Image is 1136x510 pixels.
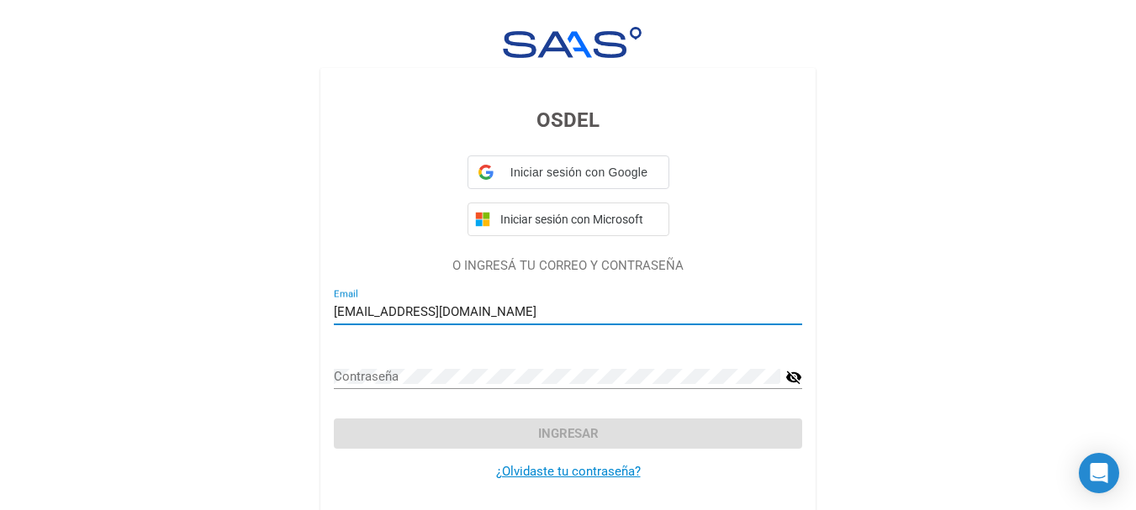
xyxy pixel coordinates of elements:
[1079,453,1119,493] div: Open Intercom Messenger
[468,202,669,236] button: Iniciar sesión con Microsoft
[500,164,658,181] span: Iniciar sesión con Google
[334,418,802,449] button: Ingresar
[334,105,802,135] h3: OSDEL
[334,256,802,276] p: O INGRESÁ TU CORREO Y CONTRASEÑA
[538,426,599,441] span: Ingresar
[496,464,641,479] a: ¿Olvidaste tu contraseña?
[497,213,662,226] span: Iniciar sesión con Microsoft
[468,155,669,189] div: Iniciar sesión con Google
[785,367,802,387] mat-icon: visibility_off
